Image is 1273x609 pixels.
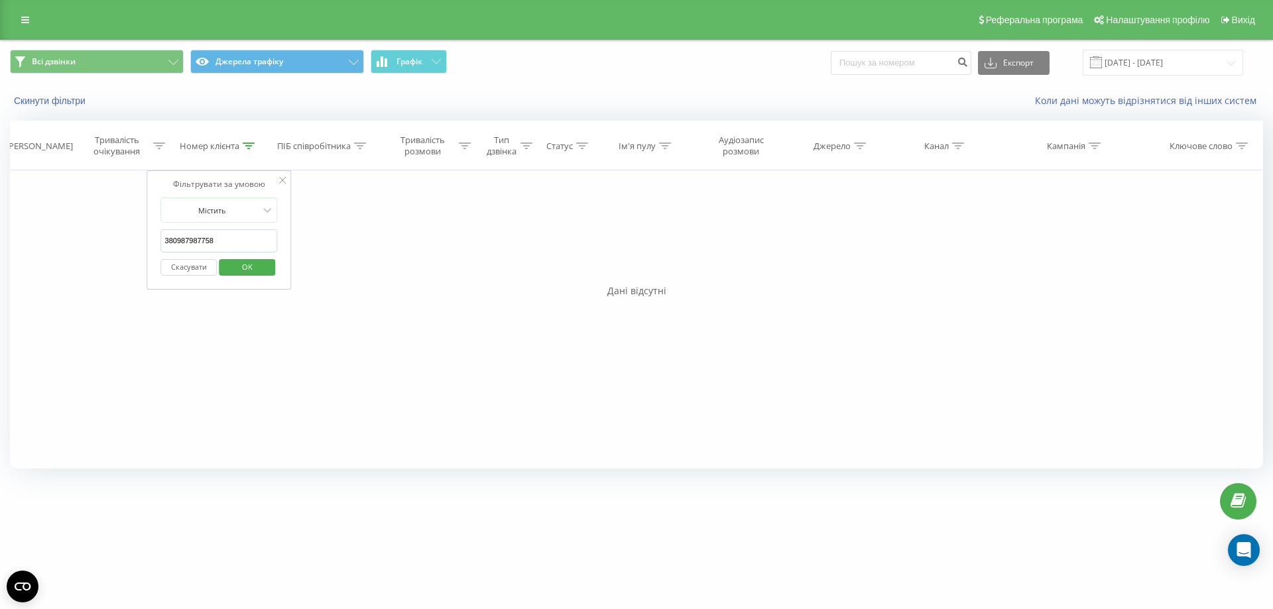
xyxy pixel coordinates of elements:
button: Графік [371,50,447,74]
div: Тривалість розмови [389,135,455,157]
div: Фільтрувати за умовою [161,178,278,191]
div: Кампанія [1047,140,1085,152]
input: Введіть значення [161,229,278,252]
button: Скинути фільтри [10,95,92,107]
div: Аудіозапис розмови [702,135,780,157]
span: Вихід [1232,15,1255,25]
button: Open CMP widget [7,571,38,602]
span: Всі дзвінки [32,56,76,67]
div: Номер клієнта [180,140,239,152]
div: Open Intercom Messenger [1228,534,1260,566]
button: Всі дзвінки [10,50,184,74]
input: Пошук за номером [831,51,971,75]
a: Коли дані можуть відрізнятися вiд інших систем [1035,94,1263,107]
div: Дані відсутні [10,284,1263,298]
div: Ключове слово [1170,140,1233,152]
div: ПІБ співробітника [277,140,351,152]
button: OK [219,259,275,276]
div: Тип дзвінка [486,135,517,157]
button: Експорт [978,51,1050,75]
span: Налаштування профілю [1106,15,1209,25]
span: Графік [396,57,422,66]
span: Реферальна програма [986,15,1083,25]
button: Скасувати [161,259,217,276]
div: Канал [924,140,949,152]
span: OK [229,256,266,277]
div: Ім'я пулу [619,140,656,152]
div: Тривалість очікування [84,135,151,157]
div: [PERSON_NAME] [6,140,73,152]
button: Джерела трафіку [190,50,364,74]
div: Джерело [814,140,851,152]
div: Статус [546,140,573,152]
